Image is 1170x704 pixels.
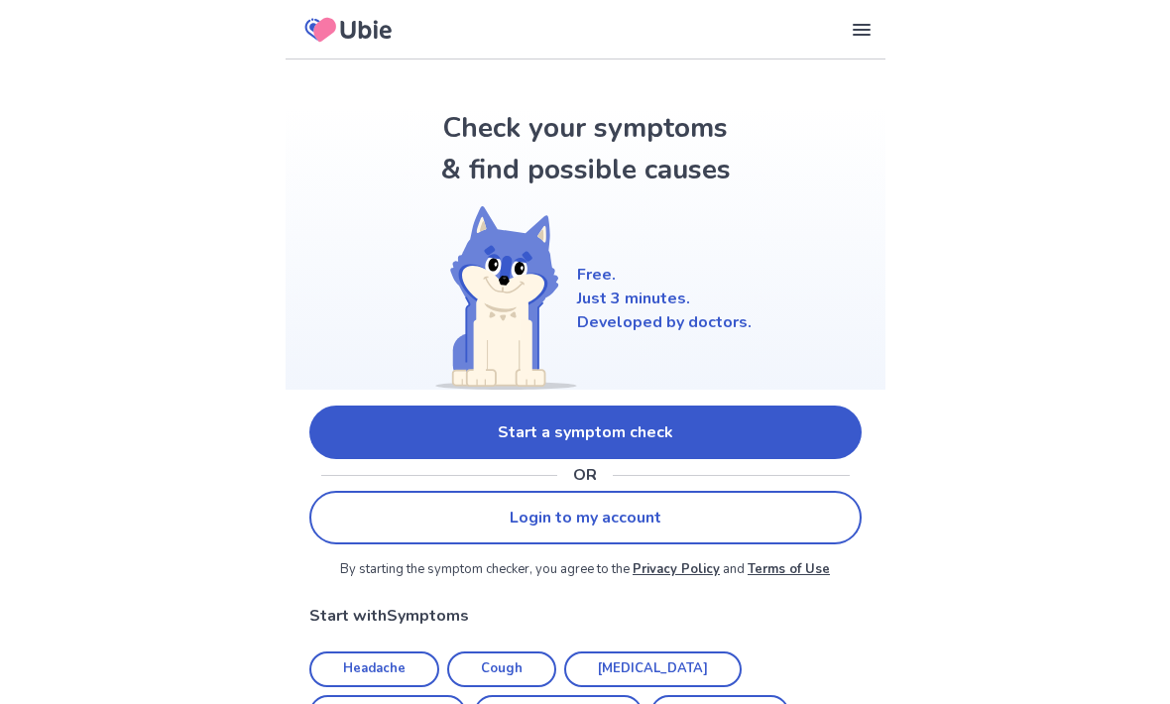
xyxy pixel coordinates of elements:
p: Just 3 minutes. [577,287,752,310]
a: [MEDICAL_DATA] [564,651,742,688]
p: Start with Symptoms [309,604,862,628]
a: Terms of Use [748,560,830,578]
a: Start a symptom check [309,406,862,459]
p: OR [573,463,597,487]
img: Shiba (Welcome) [418,206,577,390]
a: Headache [309,651,439,688]
p: Free. [577,263,752,287]
p: By starting the symptom checker, you agree to the and [309,560,862,580]
h1: Check your symptoms & find possible causes [436,107,734,190]
a: Login to my account [309,491,862,544]
a: Cough [447,651,556,688]
p: Developed by doctors. [577,310,752,334]
a: Privacy Policy [633,560,720,578]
